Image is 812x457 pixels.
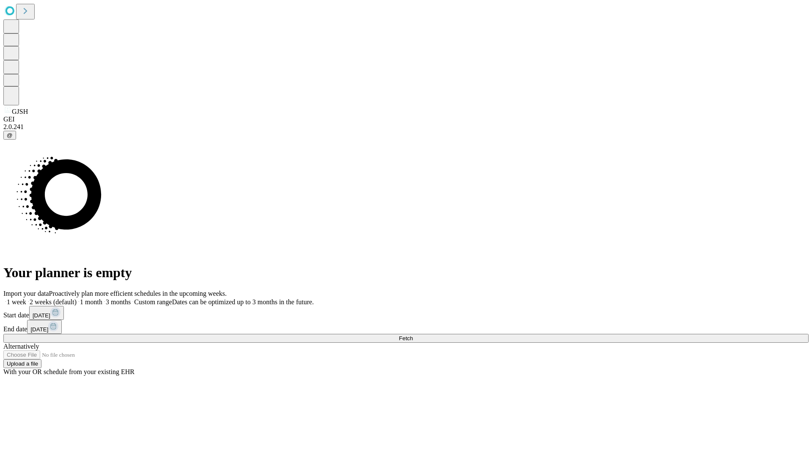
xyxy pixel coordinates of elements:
span: GJSH [12,108,28,115]
span: @ [7,132,13,138]
div: End date [3,320,809,334]
div: 2.0.241 [3,123,809,131]
span: Fetch [399,335,413,341]
span: 1 week [7,298,26,306]
h1: Your planner is empty [3,265,809,281]
span: 3 months [106,298,131,306]
button: Fetch [3,334,809,343]
span: 2 weeks (default) [30,298,77,306]
div: Start date [3,306,809,320]
span: Custom range [134,298,172,306]
span: Proactively plan more efficient schedules in the upcoming weeks. [49,290,227,297]
span: Dates can be optimized up to 3 months in the future. [172,298,314,306]
span: 1 month [80,298,102,306]
span: Import your data [3,290,49,297]
span: Alternatively [3,343,39,350]
button: @ [3,131,16,140]
div: GEI [3,116,809,123]
button: [DATE] [27,320,62,334]
button: [DATE] [29,306,64,320]
span: With your OR schedule from your existing EHR [3,368,134,375]
button: Upload a file [3,359,41,368]
span: [DATE] [30,326,48,333]
span: [DATE] [33,312,50,319]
